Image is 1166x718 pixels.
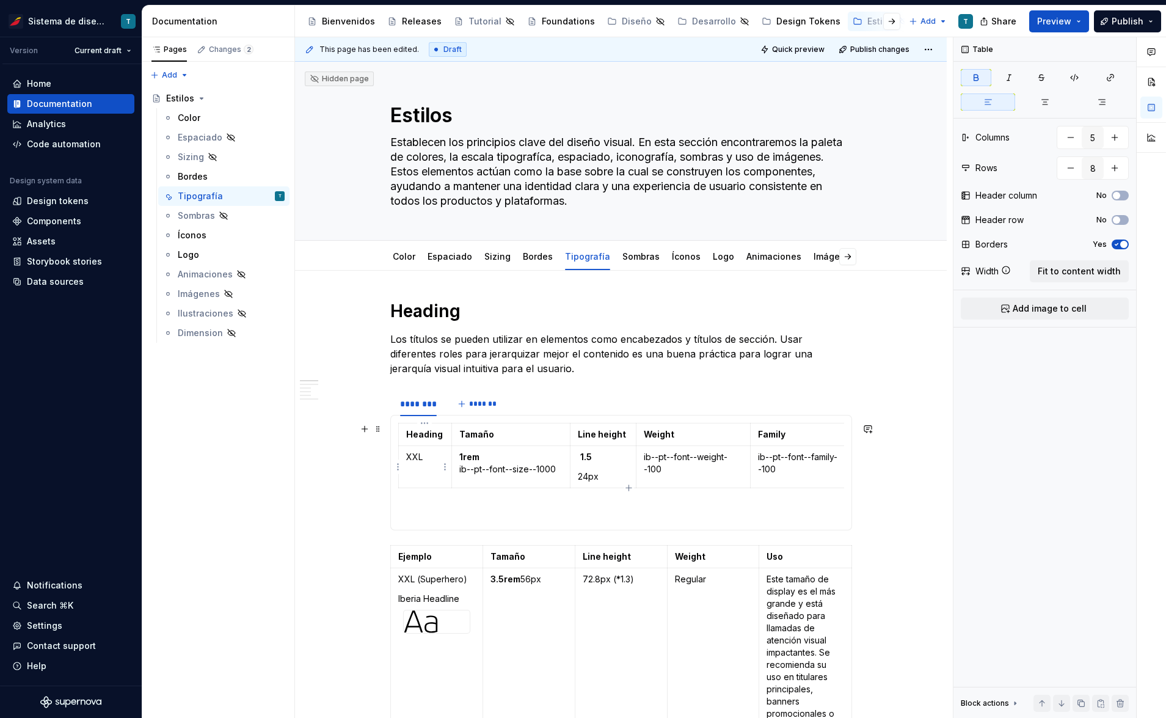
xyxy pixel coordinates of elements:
a: Analytics [7,114,134,134]
span: Fit to content width [1038,265,1121,277]
div: Borders [975,238,1008,251]
p: XXL [406,451,444,463]
textarea: Estilos [388,101,850,130]
div: Bordes [518,243,558,269]
button: Contact support [7,636,134,656]
div: Foundations [542,15,595,27]
div: Pages [151,45,187,54]
p: Los títulos se pueden utilizar en elementos como encabezados y títulos de sección. Usar diferente... [390,332,852,376]
div: Releases [402,15,442,27]
a: Logo [158,245,290,265]
p: 72.8px (*1.3) [583,573,660,585]
div: Header row [975,214,1024,226]
div: Columns [975,131,1010,144]
strong: Heading [406,429,443,439]
a: Íconos [672,251,701,262]
a: Design tokens [7,191,134,211]
span: Share [991,15,1016,27]
button: Add [147,67,192,84]
div: Animaciones [178,268,233,280]
div: Animaciones [742,243,806,269]
div: Block actions [961,695,1020,712]
a: Settings [7,616,134,636]
div: Estilos [166,92,194,104]
button: Add image to cell [961,298,1129,320]
div: Tutorial [468,15,501,27]
div: Sizing [479,243,516,269]
strong: 1.5 [580,452,592,462]
a: Storybook stories [7,252,134,271]
a: Data sources [7,272,134,291]
p: ib--pt--font--size--1000 [459,451,563,475]
div: Tipografía [560,243,615,269]
div: Bienvenidos [322,15,375,27]
div: Sizing [178,151,204,163]
a: Espaciado [158,128,290,147]
div: Desarrollo [692,15,736,27]
div: Components [27,215,81,227]
span: Current draft [75,46,122,56]
div: Imágenes [809,243,861,269]
div: Color [178,112,200,124]
strong: Line height [578,429,626,439]
div: Ilustraciones [178,307,233,320]
div: Contact support [27,640,96,652]
span: Publish changes [850,45,909,54]
div: Dimension [178,327,223,339]
strong: Weight [675,551,705,562]
a: Bienvenidos [302,12,380,31]
div: Íconos [667,243,705,269]
a: Estilos [147,89,290,108]
a: Color [158,108,290,128]
span: This page has been edited. [319,45,419,54]
p: ib--pt--font--weight--100 [644,451,743,475]
div: Documentation [152,15,290,27]
div: Design Tokens [776,15,840,27]
span: Draft [443,45,462,54]
div: Data sources [27,276,84,288]
button: Publish changes [835,41,915,58]
strong: Family [758,429,785,439]
button: Add [905,13,951,30]
div: Espaciado [178,131,222,144]
span: Publish [1112,15,1143,27]
button: Search ⌘K [7,596,134,615]
div: Notifications [27,579,82,592]
div: Search ⌘K [27,599,73,612]
div: Design system data [10,176,82,186]
span: Add image to cell [1013,302,1087,315]
div: Hidden page [310,74,369,84]
div: Storybook stories [27,255,102,268]
textarea: Establecen los principios clave del diseño visual. En esta sección encontraremos la paleta de col... [388,133,850,211]
label: No [1096,191,1107,200]
a: Estilos [848,12,914,31]
a: Imágenes [814,251,856,262]
div: Tipografía [178,190,223,202]
a: Releases [382,12,446,31]
strong: Tamaño [459,429,494,439]
button: Quick preview [757,41,830,58]
div: Rows [975,162,997,174]
a: Tutorial [449,12,520,31]
strong: Line height [583,551,631,562]
img: 0e418b98-c39a-46ce-b85a-685528b1665b.svg [404,610,438,633]
img: 55604660-494d-44a9-beb2-692398e9940a.png [9,14,23,29]
button: Publish [1094,10,1161,32]
a: Íconos [158,225,290,245]
a: Animaciones [746,251,801,262]
p: Iberia Headline [398,593,475,605]
a: Sizing [158,147,290,167]
a: Supernova Logo [40,696,101,708]
div: T [963,16,968,26]
a: Desarrollo [672,12,754,31]
span: 2 [244,45,253,54]
button: Preview [1029,10,1089,32]
a: Imágenes [158,284,290,304]
button: Help [7,656,134,676]
label: Yes [1093,240,1107,249]
div: Diseño [622,15,652,27]
span: Preview [1037,15,1071,27]
p: 56px [490,573,567,585]
div: Bordes [178,170,208,183]
div: Sombras [178,210,215,222]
